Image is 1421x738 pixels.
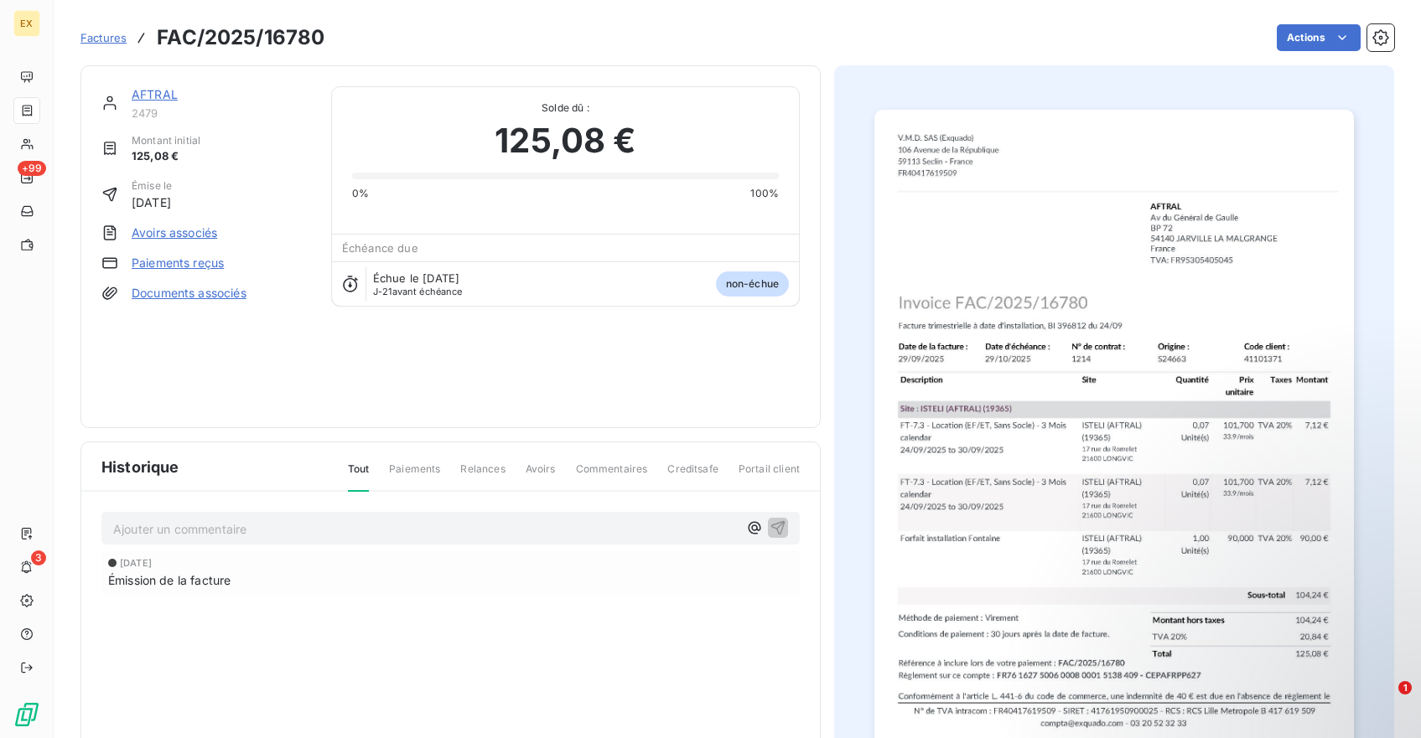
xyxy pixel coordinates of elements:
h3: FAC/2025/16780 [157,23,324,53]
iframe: Intercom live chat [1364,681,1404,721]
span: [DATE] [132,194,172,211]
span: 0% [352,186,369,201]
span: Solde dû : [352,101,779,116]
span: avant échéance [373,286,463,297]
span: Creditsafe [667,462,718,490]
div: EX [13,10,40,37]
span: Historique [101,456,179,478]
span: 1 [1398,681,1412,694]
a: Avoirs associés [132,224,217,241]
a: AFTRAL [132,87,178,101]
span: 125,08 € [495,116,635,166]
span: Échue le [DATE] [373,271,459,285]
iframe: Intercom notifications message [1086,575,1421,693]
span: Émission de la facture [108,571,231,589]
span: Relances [460,462,505,490]
span: 125,08 € [132,148,200,165]
a: Factures [80,29,127,46]
span: +99 [18,161,46,176]
span: non-échue [716,271,789,297]
span: 3 [31,550,46,565]
span: Montant initial [132,133,200,148]
span: [DATE] [120,558,152,568]
span: Portail client [739,462,800,490]
img: Logo LeanPay [13,701,40,728]
span: Émise le [132,178,172,194]
span: Commentaires [576,462,648,490]
a: Documents associés [132,285,246,302]
span: 2479 [132,106,311,120]
span: Paiements [389,462,440,490]
button: Actions [1277,24,1361,51]
span: J-21 [373,286,392,297]
span: Tout [348,462,370,492]
span: 100% [750,186,779,201]
span: Échéance due [342,241,418,255]
span: Factures [80,31,127,44]
a: Paiements reçus [132,255,224,271]
span: Avoirs [526,462,556,490]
